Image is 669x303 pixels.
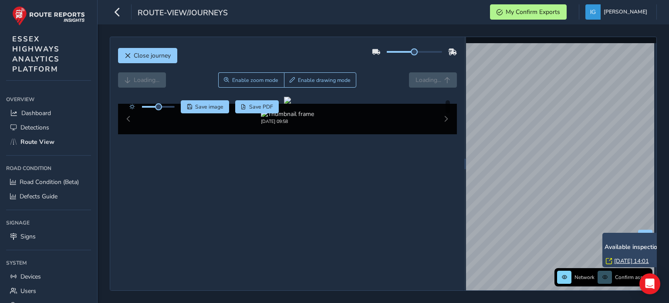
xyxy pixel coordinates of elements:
[20,272,41,281] span: Devices
[6,93,91,106] div: Overview
[12,34,60,74] span: ESSEX HIGHWAYS ANALYTICS PLATFORM
[235,100,279,113] button: PDF
[6,162,91,175] div: Road Condition
[12,6,85,26] img: rr logo
[261,110,314,118] img: Thumbnail frame
[138,7,228,20] span: route-view/journeys
[6,256,91,269] div: System
[298,77,351,84] span: Enable drawing mode
[585,4,601,20] img: diamond-layout
[6,229,91,244] a: Signs
[284,72,357,88] button: Draw
[6,284,91,298] a: Users
[604,4,647,20] span: [PERSON_NAME]
[118,48,177,63] button: Close journey
[261,118,314,125] div: [DATE] 09:58
[20,138,54,146] span: Route View
[20,232,36,241] span: Signs
[6,189,91,204] a: Defects Guide
[574,274,595,281] span: Network
[134,51,171,60] span: Close journey
[490,4,567,20] button: My Confirm Exports
[6,135,91,149] a: Route View
[6,120,91,135] a: Detections
[195,103,223,110] span: Save image
[249,103,273,110] span: Save PDF
[218,72,284,88] button: Zoom
[6,175,91,189] a: Road Condition (Beta)
[614,257,649,265] a: [DATE] 14:01
[232,77,278,84] span: Enable zoom mode
[20,178,79,186] span: Road Condition (Beta)
[181,100,229,113] button: Save
[6,106,91,120] a: Dashboard
[21,109,51,117] span: Dashboard
[639,273,660,294] div: Open Intercom Messenger
[585,4,650,20] button: [PERSON_NAME]
[6,216,91,229] div: Signage
[506,8,560,16] span: My Confirm Exports
[20,192,57,201] span: Defects Guide
[615,274,650,281] span: Confirm assets
[6,269,91,284] a: Devices
[20,123,49,132] span: Detections
[20,287,36,295] span: Users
